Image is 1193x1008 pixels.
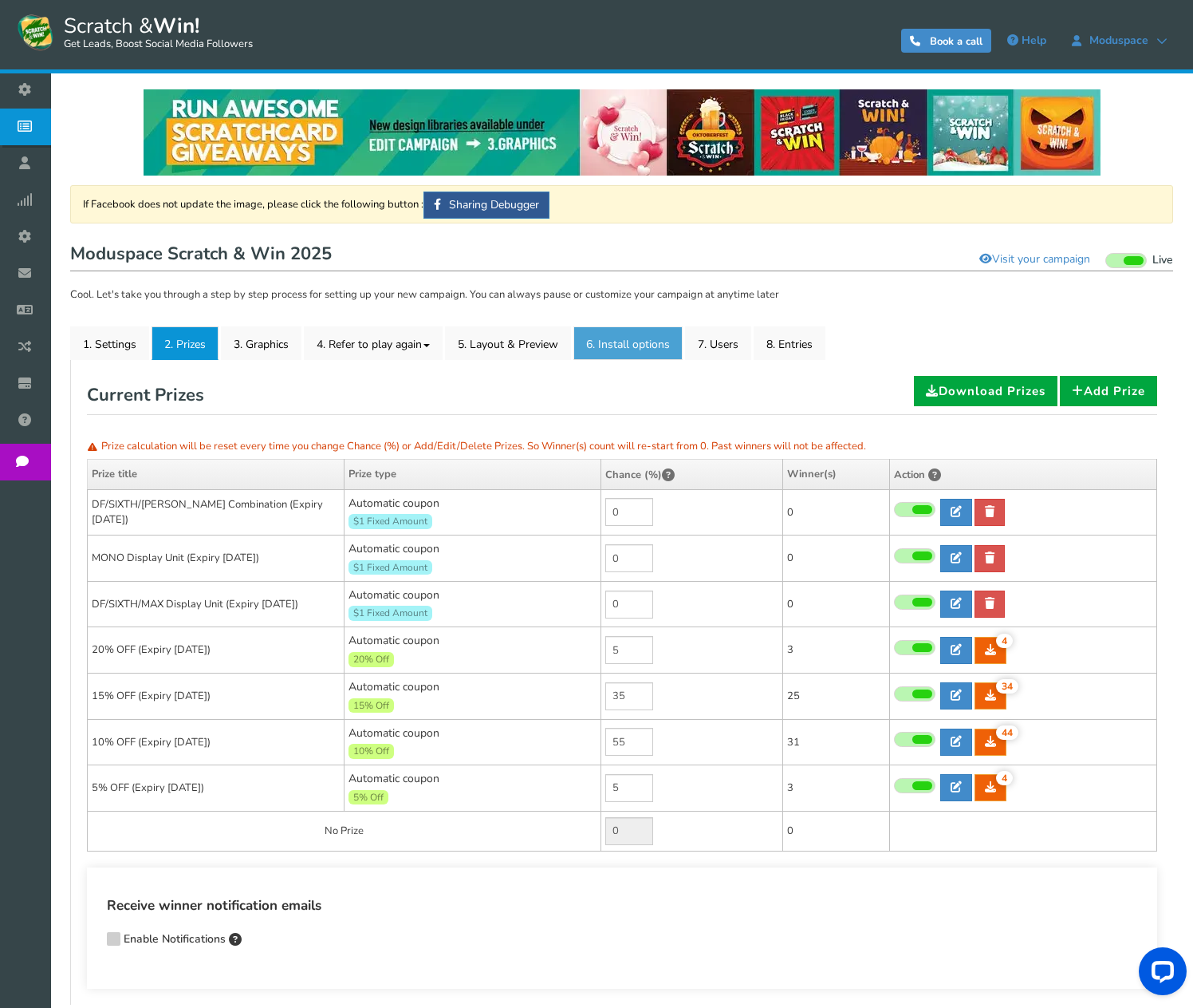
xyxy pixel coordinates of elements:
[107,895,1137,917] h4: Receive winner notification emails
[685,326,751,360] a: 7. Users
[348,744,394,759] span: 10% Off
[88,765,345,812] td: 5% OFF (Expiry [DATE])
[348,560,432,575] span: $1 Fixed Amount
[974,682,1006,710] a: 34
[996,771,1013,785] span: 4
[348,496,596,530] span: Automatic coupon
[1152,253,1173,268] span: Live
[88,581,345,627] td: DF/SIXTH/MAX Display Unit (Expiry [DATE])
[88,674,345,720] td: 15% OFF (Expiry [DATE])
[782,459,889,489] th: Winner(s)
[348,725,596,760] span: Automatic coupon
[974,774,1006,801] a: 4
[348,652,394,667] span: 20% Off
[782,719,889,765] td: 31
[889,459,1156,489] th: Action
[348,679,596,714] span: Automatic coupon
[782,674,889,720] td: 25
[64,38,253,51] small: Get Leads, Boost Social Media Followers
[348,606,432,621] span: $1 Fixed Amount
[930,34,982,49] span: Book a call
[348,514,432,529] span: $1 Fixed Amount
[1022,33,1046,48] span: Help
[754,326,825,360] a: 8. Entries
[348,698,394,714] span: 15% Off
[348,587,596,622] span: Automatic coupon
[914,376,1057,406] a: Download Prizes
[969,246,1100,273] a: Visit your campaign
[88,459,345,489] th: Prize title
[88,489,345,536] td: DF/SIXTH/[PERSON_NAME] Combination (Expiry [DATE])
[974,729,1006,756] a: 44
[782,627,889,674] td: 3
[996,679,1018,694] span: 34
[88,811,601,851] td: No Prize
[88,719,345,765] td: 10% OFF (Expiry [DATE])
[1081,34,1156,47] span: Moduspace
[221,326,301,360] a: 3. Graphics
[782,489,889,536] td: 0
[16,12,253,52] a: Scratch &Win! Get Leads, Boost Social Media Followers
[153,12,199,40] strong: Win!
[901,29,991,53] a: Book a call
[124,931,226,947] span: Enable Notifications
[348,771,596,805] span: Automatic coupon
[87,376,204,414] h2: Current Prizes
[88,627,345,674] td: 20% OFF (Expiry [DATE])
[348,633,596,667] span: Automatic coupon
[782,765,889,812] td: 3
[70,287,1173,303] p: Cool. Let's take you through a step by step process for setting up your new campaign. You can alw...
[445,326,571,360] a: 5. Layout & Preview
[423,192,549,219] a: Sharing Debugger
[996,725,1018,740] span: 44
[16,12,56,52] img: Scratch and Win
[1126,941,1193,1008] iframe: LiveChat chat widget
[573,326,683,360] a: 6. Install options
[70,239,1173,271] h1: Moduspace Scratch & Win 2025
[152,326,219,360] a: 2. Prizes
[782,581,889,627] td: 0
[70,185,1173,223] div: If Facebook does not update the image, please click the following button :
[605,817,653,845] input: Value not editable
[88,536,345,582] td: MONO Display Unit (Expiry [DATE])
[56,12,253,52] span: Scratch &
[974,637,1006,664] a: 4
[782,811,889,851] td: 0
[348,541,596,575] span: Automatic coupon
[70,326,149,360] a: 1. Settings
[600,459,782,489] th: Chance (%)
[344,459,600,489] th: Prize type
[999,28,1054,53] a: Help
[144,89,1100,176] img: festival-poster-2020.webp
[782,536,889,582] td: 0
[348,790,388,805] span: 5% Off
[304,326,443,360] a: 4. Refer to play again
[1060,376,1157,406] a: Add Prize
[87,435,1157,459] p: Prize calculation will be reset every time you change Chance (%) or Add/Edit/Delete Prizes. So Wi...
[996,634,1013,648] span: 4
